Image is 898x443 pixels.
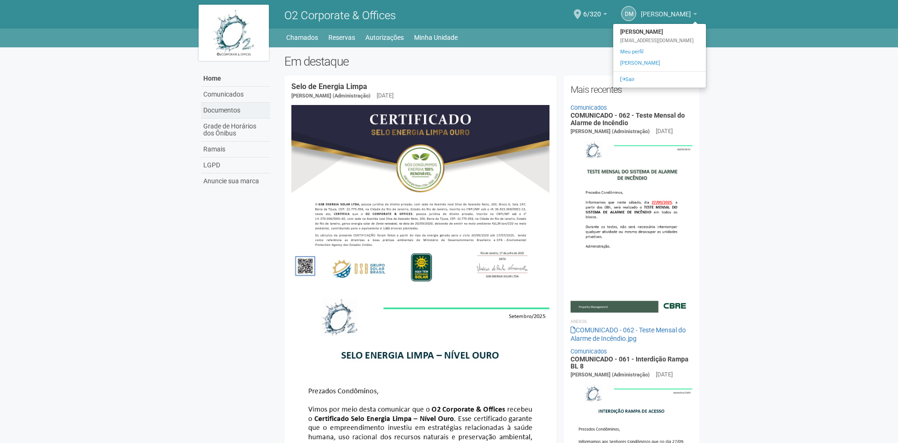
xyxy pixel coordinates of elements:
strong: [PERSON_NAME] [613,26,706,38]
a: Home [201,71,270,87]
span: 6/320 [583,1,601,18]
h2: Mais recentes [571,83,693,97]
a: COMUNICADO - 061 - Interdição Rampa BL 8 [571,355,689,370]
span: [PERSON_NAME] (Administração) [571,128,650,135]
a: Chamados [286,31,318,44]
div: [DATE] [377,91,393,100]
span: [PERSON_NAME] (Administração) [291,93,371,99]
a: COMUNICADO - 062 - Teste Mensal do Alarme de Incêndio [571,112,685,126]
div: [DATE] [656,127,673,135]
a: Comunicados [571,348,607,355]
span: O2 Corporate & Offices [284,9,396,22]
a: Sair [613,74,706,85]
a: Ramais [201,142,270,158]
a: COMUNICADO - 062 - Teste Mensal do Alarme de Incêndio.jpg [571,326,686,342]
a: Reservas [328,31,355,44]
li: Anexos [571,317,693,326]
h2: Em destaque [284,54,700,68]
a: Minha Unidade [414,31,458,44]
a: [PERSON_NAME] [613,58,706,69]
a: DM [621,6,636,21]
img: logo.jpg [199,5,269,61]
div: [DATE] [656,370,673,379]
a: Anuncie sua marca [201,173,270,189]
a: Meu perfil [613,46,706,58]
a: LGPD [201,158,270,173]
img: COMUNICADO%20-%20054%20-%20Selo%20de%20Energia%20Limpa%20-%20P%C3%A1g.%202.jpg [291,105,549,288]
a: [PERSON_NAME] [641,12,697,19]
div: [EMAIL_ADDRESS][DOMAIN_NAME] [613,38,706,44]
a: 6/320 [583,12,607,19]
a: Grade de Horários dos Ônibus [201,119,270,142]
span: [PERSON_NAME] (Administração) [571,372,650,378]
a: Comunicados [571,104,607,111]
a: Selo de Energia Limpa [291,82,367,91]
span: Daniela Monteiro Teixeira Mendes [641,1,691,18]
a: Autorizações [365,31,404,44]
a: Documentos [201,103,270,119]
img: COMUNICADO%20-%20062%20-%20Teste%20Mensal%20do%20Alarme%20de%20Inc%C3%AAndio.jpg [571,136,693,312]
a: Comunicados [201,87,270,103]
